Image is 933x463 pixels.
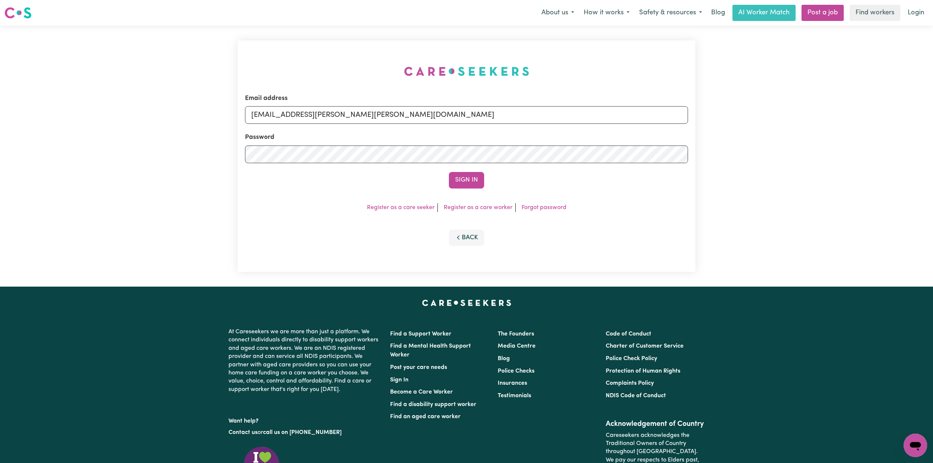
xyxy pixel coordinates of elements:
[903,5,929,21] a: Login
[606,368,680,374] a: Protection of Human Rights
[228,325,381,396] p: At Careseekers we are more than just a platform. We connect individuals directly to disability su...
[444,205,512,211] a: Register as a care worker
[449,230,484,246] button: Back
[390,377,408,383] a: Sign In
[606,331,651,337] a: Code of Conduct
[245,106,688,124] input: Email address
[390,343,471,358] a: Find a Mental Health Support Worker
[498,331,534,337] a: The Founders
[579,5,634,21] button: How it works
[390,402,476,408] a: Find a disability support worker
[4,4,32,21] a: Careseekers logo
[245,133,274,142] label: Password
[228,430,257,435] a: Contact us
[522,205,566,211] a: Forgot password
[422,300,511,306] a: Careseekers home page
[367,205,435,211] a: Register as a care seeker
[390,389,453,395] a: Become a Care Worker
[606,356,657,362] a: Police Check Policy
[634,5,707,21] button: Safety & resources
[449,172,484,188] button: Sign In
[498,368,534,374] a: Police Checks
[606,380,654,386] a: Complaints Policy
[228,426,381,439] p: or
[498,380,527,386] a: Insurances
[850,5,900,21] a: Find workers
[390,365,447,370] a: Post your care needs
[498,356,510,362] a: Blog
[263,430,342,435] a: call us on [PHONE_NUMBER]
[228,414,381,425] p: Want help?
[707,5,730,21] a: Blog
[498,393,531,399] a: Testimonials
[606,420,705,428] h2: Acknowledgement of Country
[498,343,536,349] a: Media Centre
[732,5,796,21] a: AI Worker Match
[904,434,927,457] iframe: Button to launch messaging window
[390,331,451,337] a: Find a Support Worker
[537,5,579,21] button: About us
[390,414,461,420] a: Find an aged care worker
[606,343,684,349] a: Charter of Customer Service
[4,6,32,19] img: Careseekers logo
[245,94,288,103] label: Email address
[801,5,844,21] a: Post a job
[606,393,666,399] a: NDIS Code of Conduct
